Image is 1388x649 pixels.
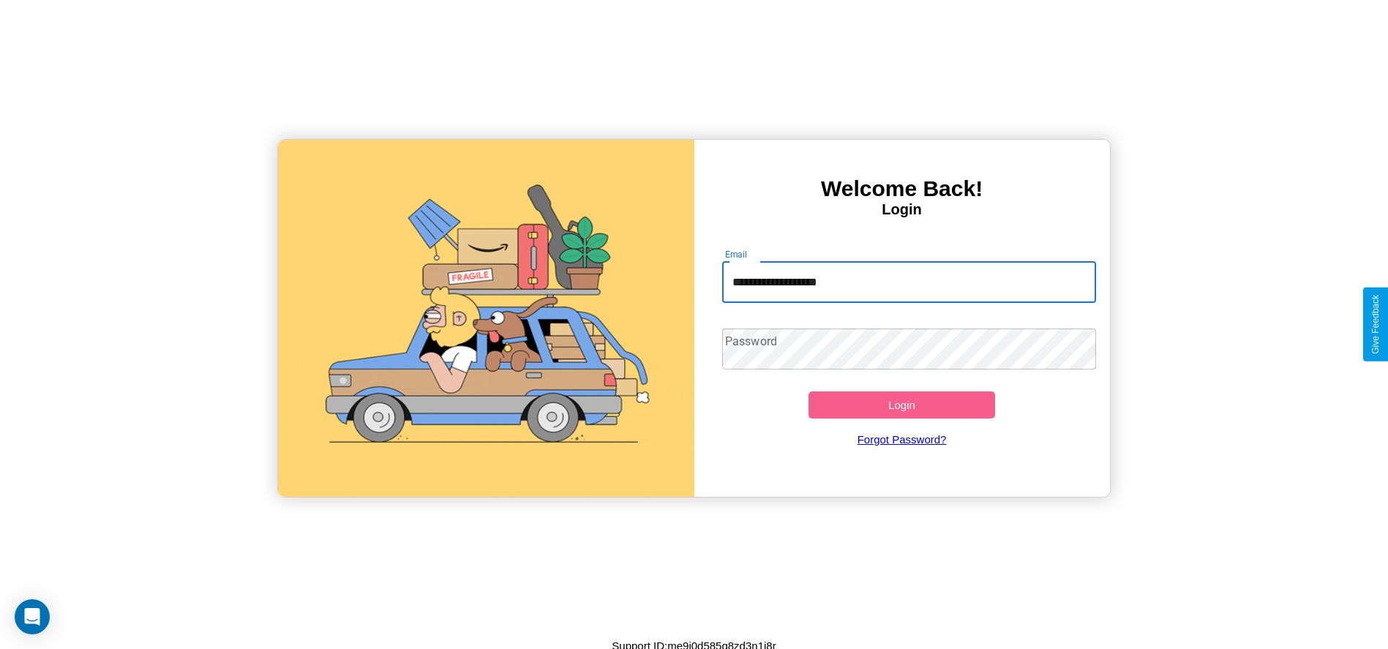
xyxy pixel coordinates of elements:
[278,140,694,497] img: gif
[715,419,1089,460] a: Forgot Password?
[725,248,748,260] label: Email
[694,201,1110,218] h4: Login
[15,599,50,634] div: Open Intercom Messenger
[694,176,1110,201] h3: Welcome Back!
[1370,295,1381,354] div: Give Feedback
[809,391,996,419] button: Login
